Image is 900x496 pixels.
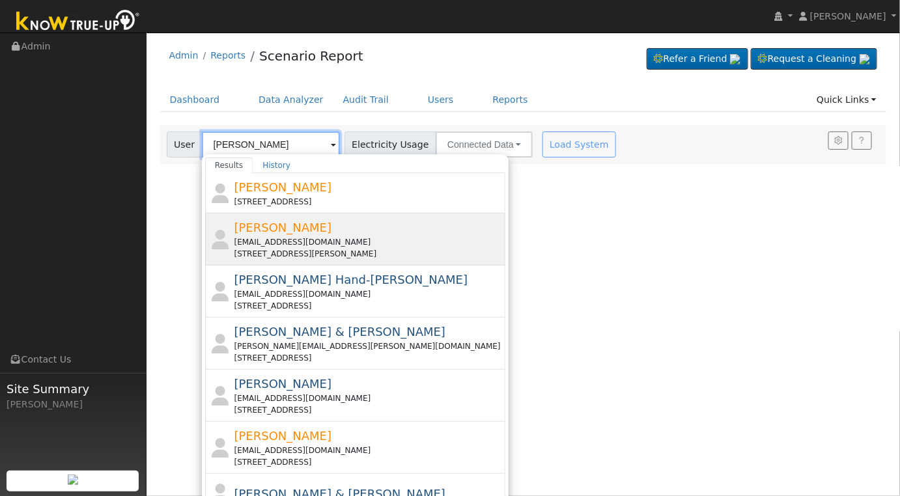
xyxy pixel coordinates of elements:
[234,393,503,404] div: [EMAIL_ADDRESS][DOMAIN_NAME]
[234,456,503,468] div: [STREET_ADDRESS]
[253,158,300,173] a: History
[418,88,464,112] a: Users
[234,340,503,352] div: [PERSON_NAME][EMAIL_ADDRESS][PERSON_NAME][DOMAIN_NAME]
[234,248,503,260] div: [STREET_ADDRESS][PERSON_NAME]
[10,7,147,36] img: Know True-Up
[234,352,503,364] div: [STREET_ADDRESS]
[167,131,203,158] span: User
[169,50,199,61] a: Admin
[807,88,886,112] a: Quick Links
[234,445,503,456] div: [EMAIL_ADDRESS][DOMAIN_NAME]
[234,196,503,208] div: [STREET_ADDRESS]
[647,48,748,70] a: Refer a Friend
[160,88,230,112] a: Dashboard
[234,180,332,194] span: [PERSON_NAME]
[234,273,468,286] span: [PERSON_NAME] Hand-[PERSON_NAME]
[730,54,740,64] img: retrieve
[7,398,139,411] div: [PERSON_NAME]
[483,88,538,112] a: Reports
[234,300,503,312] div: [STREET_ADDRESS]
[852,131,872,150] a: Help Link
[828,131,849,150] button: Settings
[860,54,870,64] img: retrieve
[68,475,78,485] img: retrieve
[234,288,503,300] div: [EMAIL_ADDRESS][DOMAIN_NAME]
[259,48,363,64] a: Scenario Report
[234,236,503,248] div: [EMAIL_ADDRESS][DOMAIN_NAME]
[751,48,877,70] a: Request a Cleaning
[205,158,253,173] a: Results
[210,50,246,61] a: Reports
[234,404,503,416] div: [STREET_ADDRESS]
[234,221,332,234] span: [PERSON_NAME]
[234,325,446,338] span: [PERSON_NAME] & [PERSON_NAME]
[202,131,340,158] input: Select a User
[234,377,332,391] span: [PERSON_NAME]
[7,380,139,398] span: Site Summary
[810,11,886,21] span: [PERSON_NAME]
[234,429,332,443] span: [PERSON_NAME]
[436,131,533,158] button: Connected Data
[249,88,333,112] a: Data Analyzer
[345,131,436,158] span: Electricity Usage
[333,88,399,112] a: Audit Trail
